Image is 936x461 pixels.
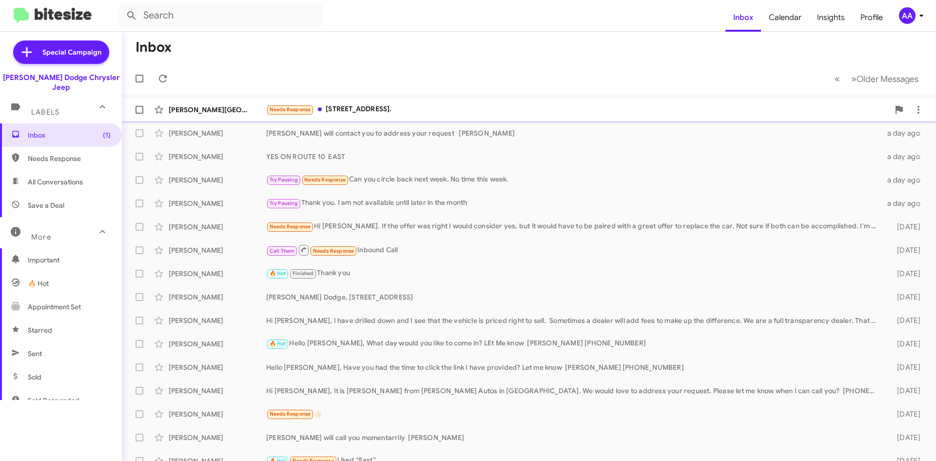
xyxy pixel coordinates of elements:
[270,177,298,183] span: Try Pausing
[270,223,311,230] span: Needs Response
[266,152,881,161] div: YES ON ROUTE 10 EAST
[835,73,840,85] span: «
[270,270,286,277] span: 🔥 Hot
[292,270,314,277] span: Finished
[881,316,928,325] div: [DATE]
[169,269,266,279] div: [PERSON_NAME]
[169,433,266,442] div: [PERSON_NAME]
[266,408,881,420] div: 👍🏻
[28,372,41,382] span: Sold
[851,73,857,85] span: »
[761,3,809,32] a: Calendar
[28,200,64,210] span: Save a Deal
[266,316,881,325] div: Hi [PERSON_NAME], I have drilled down and I see that the vehicle is priced right to sell. Sometim...
[28,349,42,359] span: Sent
[829,69,846,89] button: Previous
[881,292,928,302] div: [DATE]
[266,268,881,279] div: Thank you
[169,245,266,255] div: [PERSON_NAME]
[809,3,853,32] a: Insights
[899,7,916,24] div: AA
[881,339,928,349] div: [DATE]
[881,175,928,185] div: a day ago
[266,128,881,138] div: [PERSON_NAME] will contact you to address your request [PERSON_NAME]
[169,105,266,115] div: [PERSON_NAME][GEOGRAPHIC_DATA]
[13,40,109,64] a: Special Campaign
[266,338,881,349] div: Hello [PERSON_NAME], What day would you like to come in? LEt Me know [PERSON_NAME] [PHONE_NUMBER]
[881,269,928,279] div: [DATE]
[829,69,924,89] nav: Page navigation example
[103,130,111,140] span: (1)
[881,409,928,419] div: [DATE]
[881,152,928,161] div: a day ago
[169,316,266,325] div: [PERSON_NAME]
[169,292,266,302] div: [PERSON_NAME]
[31,108,59,117] span: Labels
[853,3,891,32] a: Profile
[857,74,918,84] span: Older Messages
[266,198,881,209] div: Thank you. I am not available until later in the month
[169,152,266,161] div: [PERSON_NAME]
[881,362,928,372] div: [DATE]
[169,128,266,138] div: [PERSON_NAME]
[881,245,928,255] div: [DATE]
[266,104,889,115] div: [STREET_ADDRESS].
[881,222,928,232] div: [DATE]
[169,409,266,419] div: [PERSON_NAME]
[266,362,881,372] div: Hello [PERSON_NAME], Have you had the time to click the link I have provided? Let me know [PERSON...
[169,362,266,372] div: [PERSON_NAME]
[169,339,266,349] div: [PERSON_NAME]
[28,154,111,163] span: Needs Response
[169,175,266,185] div: [PERSON_NAME]
[270,200,298,206] span: Try Pausing
[304,177,346,183] span: Needs Response
[266,433,881,442] div: [PERSON_NAME] will call you momentarrily [PERSON_NAME]
[266,386,881,396] div: Hi [PERSON_NAME], It is [PERSON_NAME] from [PERSON_NAME] Autos in [GEOGRAPHIC_DATA]. We would lov...
[266,244,881,256] div: Inbound Call
[28,325,52,335] span: Starred
[42,47,101,57] span: Special Campaign
[270,248,295,254] span: Call Them
[270,341,286,347] span: 🔥 Hot
[28,255,111,265] span: Important
[136,40,172,55] h1: Inbox
[725,3,761,32] a: Inbox
[266,221,881,232] div: Hi [PERSON_NAME]. If the offer was right I would consider yes, but it would have to be paired wit...
[28,177,83,187] span: All Conversations
[28,279,49,288] span: 🔥 Hot
[118,4,323,27] input: Search
[845,69,924,89] button: Next
[891,7,925,24] button: AA
[270,106,311,113] span: Needs Response
[169,199,266,208] div: [PERSON_NAME]
[28,302,81,312] span: Appointment Set
[266,292,881,302] div: [PERSON_NAME] Dodge, [STREET_ADDRESS]
[169,222,266,232] div: [PERSON_NAME]
[266,174,881,185] div: Can you circle back next week. No time this week.
[28,130,111,140] span: Inbox
[881,199,928,208] div: a day ago
[169,386,266,396] div: [PERSON_NAME]
[881,386,928,396] div: [DATE]
[313,248,354,254] span: Needs Response
[881,128,928,138] div: a day ago
[881,433,928,442] div: [DATE]
[31,233,51,241] span: More
[270,411,311,417] span: Needs Response
[28,396,79,405] span: Sold Responded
